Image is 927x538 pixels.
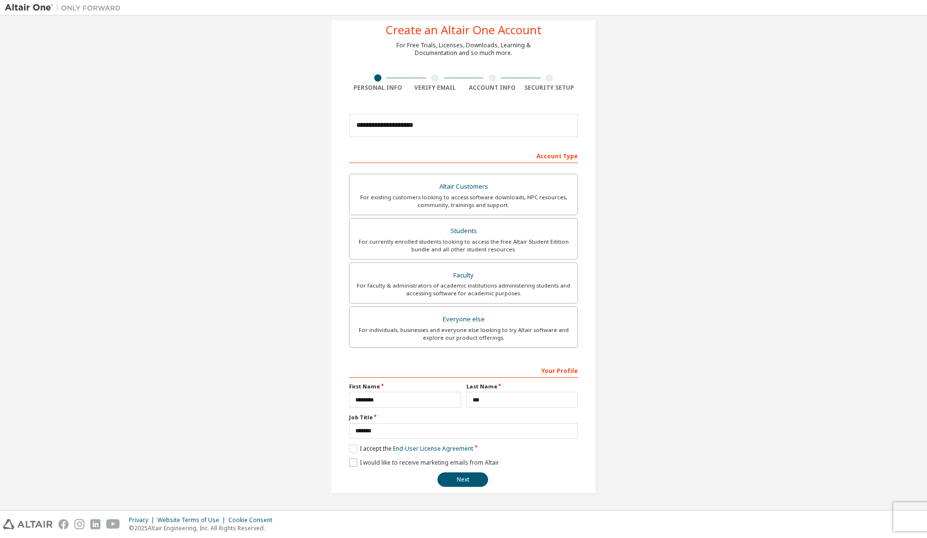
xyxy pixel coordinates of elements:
div: Personal Info [349,84,407,92]
div: For faculty & administrators of academic institutions administering students and accessing softwa... [355,282,572,297]
img: altair_logo.svg [3,519,53,529]
img: youtube.svg [106,519,120,529]
label: I would like to receive marketing emails from Altair [349,458,499,467]
div: For existing customers looking to access software downloads, HPC resources, community, trainings ... [355,193,572,209]
div: Faculty [355,269,572,282]
img: instagram.svg [74,519,84,529]
div: Cookie Consent [228,516,278,524]
div: Students [355,224,572,238]
div: Privacy [129,516,157,524]
div: Security Setup [521,84,578,92]
div: For individuals, businesses and everyone else looking to try Altair software and explore our prod... [355,326,572,342]
div: Your Profile [349,362,578,378]
div: Altair Customers [355,180,572,193]
div: For currently enrolled students looking to access the free Altair Student Edition bundle and all ... [355,238,572,253]
label: Job Title [349,414,578,421]
div: Account Info [463,84,521,92]
p: © 2025 Altair Engineering, Inc. All Rights Reserved. [129,524,278,532]
img: Altair One [5,3,126,13]
img: linkedin.svg [90,519,100,529]
button: Next [437,472,488,487]
label: First Name [349,383,461,390]
div: Create an Altair One Account [386,24,542,36]
div: Verify Email [407,84,464,92]
div: Everyone else [355,313,572,326]
label: Last Name [466,383,578,390]
img: facebook.svg [58,519,69,529]
div: Account Type [349,148,578,163]
div: Website Terms of Use [157,516,228,524]
div: For Free Trials, Licenses, Downloads, Learning & Documentation and so much more. [396,41,531,57]
a: End-User License Agreement [393,444,473,453]
label: I accept the [349,444,473,453]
